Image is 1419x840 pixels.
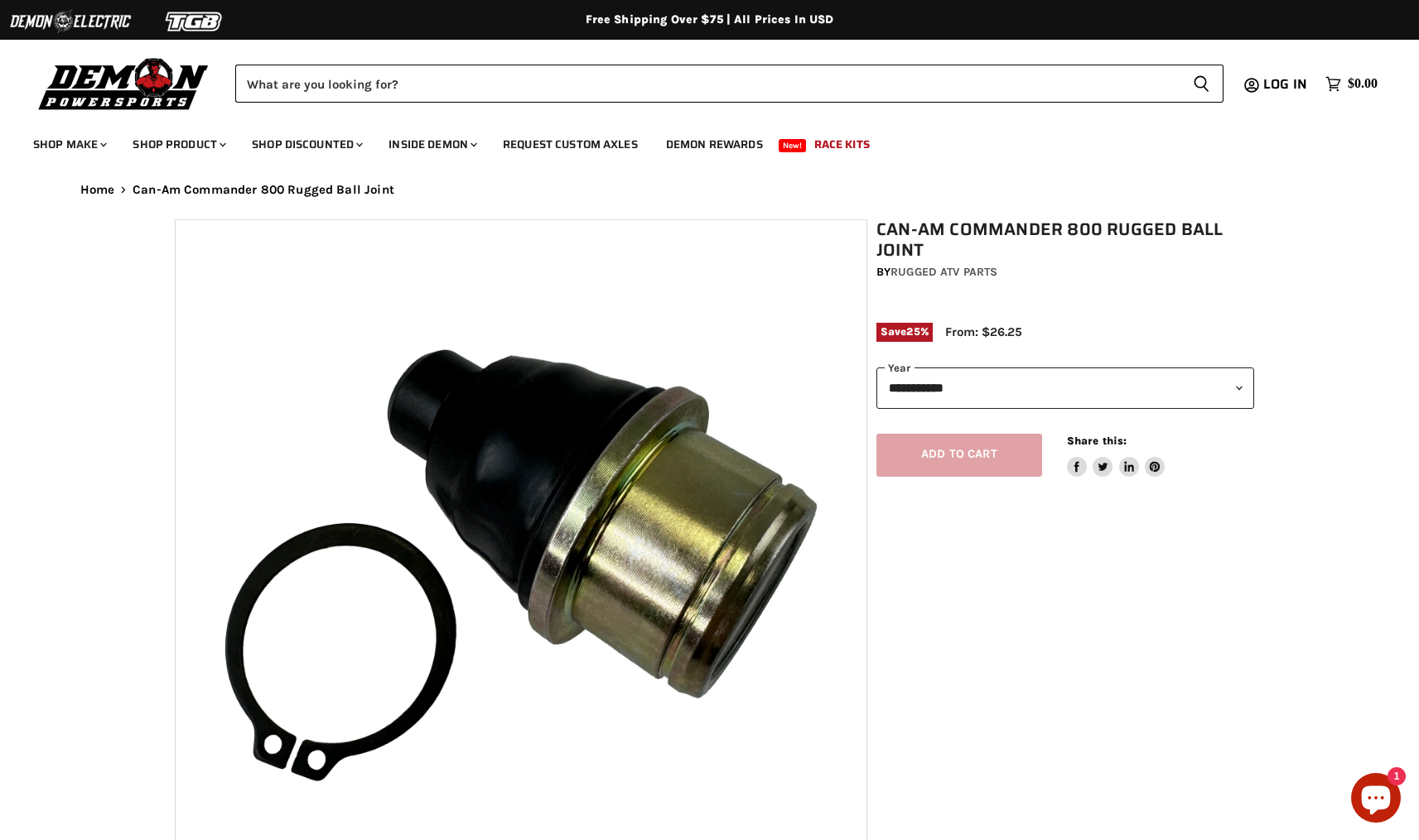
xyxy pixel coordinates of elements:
[876,367,1254,408] select: year
[80,183,115,197] a: Home
[945,324,1022,339] span: From: $26.25
[376,127,487,161] a: Inside Demon
[33,54,215,113] img: Demon Powersports
[1317,72,1386,96] a: $0.00
[890,265,997,279] a: Rugged ATV Parts
[1263,74,1307,94] span: Log in
[120,127,236,161] a: Shop Product
[1256,77,1317,92] a: Log in
[235,65,1224,103] form: Product
[802,127,882,161] a: Race Kits
[1346,773,1406,827] inbox-online-store-chat: Shopify online store chat
[1348,76,1378,92] span: $0.00
[654,127,775,161] a: Demon Rewards
[1067,434,1166,478] aside: Share this:
[876,323,933,341] span: Save %
[235,65,1180,103] input: Search
[133,183,394,197] span: Can-Am Commander 800 Rugged Ball Joint
[8,6,133,37] img: Demon Electric Logo 2
[906,325,919,338] span: 25
[133,6,257,37] img: TGB Logo 2
[47,12,1373,27] div: Free Shipping Over $75 | All Prices In USD
[239,127,373,161] a: Shop Discounted
[490,127,650,161] a: Request Custom Axles
[876,219,1254,261] h1: Can-Am Commander 800 Rugged Ball Joint
[47,183,1373,197] nav: Breadcrumbs
[779,139,807,152] span: New!
[876,263,1254,281] div: by
[21,127,117,161] a: Shop Make
[1067,434,1127,447] span: Share this:
[21,121,1373,161] ul: Main menu
[1180,65,1224,103] button: Search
